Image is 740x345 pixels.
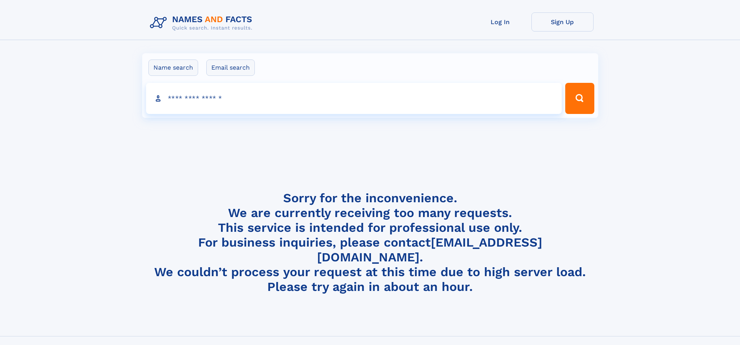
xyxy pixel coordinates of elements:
[531,12,594,32] a: Sign Up
[206,60,255,76] label: Email search
[317,235,542,264] a: [EMAIL_ADDRESS][DOMAIN_NAME]
[146,83,562,114] input: search input
[148,60,198,76] label: Name search
[469,12,531,32] a: Log In
[147,191,594,294] h4: Sorry for the inconvenience. We are currently receiving too many requests. This service is intend...
[565,83,594,114] button: Search Button
[147,12,259,33] img: Logo Names and Facts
